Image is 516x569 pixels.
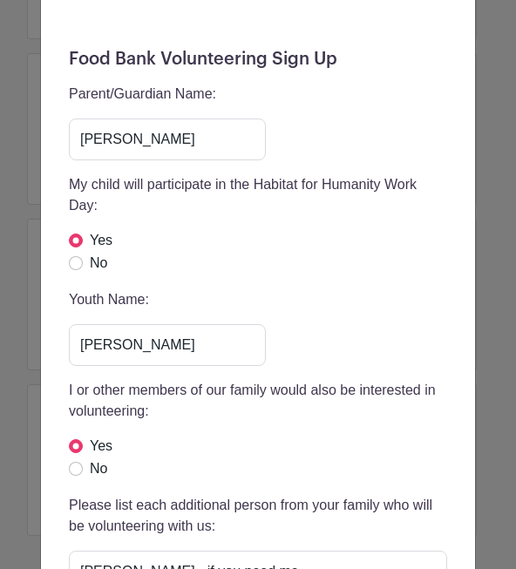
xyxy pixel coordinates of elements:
[90,436,112,457] label: Yes
[90,230,112,251] label: Yes
[69,324,266,366] input: Type your answer
[69,84,266,105] p: Parent/Guardian Name:
[90,458,107,479] label: No
[69,174,447,216] p: My child will participate in the Habitat for Humanity Work Day:
[69,380,447,422] p: I or other members of our family would also be interested in volunteering:
[69,49,447,70] h5: Food Bank Volunteering Sign Up
[90,253,107,274] label: No
[69,289,266,310] p: Youth Name:
[69,495,447,537] p: Please list each additional person from your family who will be volunteering with us:
[69,119,266,160] input: Type your answer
